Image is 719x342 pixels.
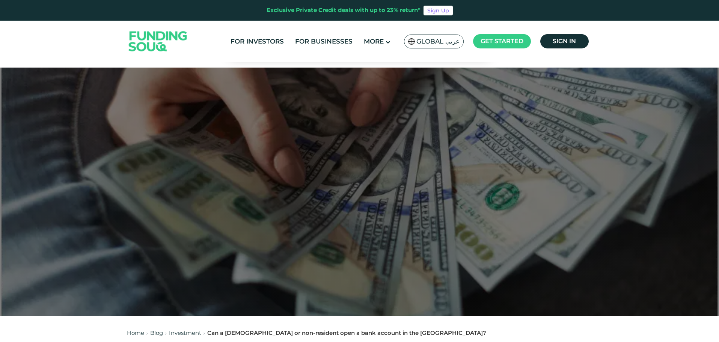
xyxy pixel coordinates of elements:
span: Get started [481,38,523,45]
a: For Businesses [293,35,354,48]
img: SA Flag [408,38,415,45]
a: Sign in [540,34,589,48]
span: Global عربي [416,37,460,46]
span: More [364,38,384,45]
div: Can a [DEMOGRAPHIC_DATA] or non-resident open a bank account in the [GEOGRAPHIC_DATA]? [207,329,486,337]
a: Blog [150,329,163,336]
a: Investment [169,329,201,336]
div: Exclusive Private Credit deals with up to 23% return* [267,6,421,15]
a: Home [127,329,144,336]
img: Logo [121,23,195,60]
a: Sign Up [424,6,453,15]
span: Sign in [553,38,576,45]
a: For Investors [229,35,286,48]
